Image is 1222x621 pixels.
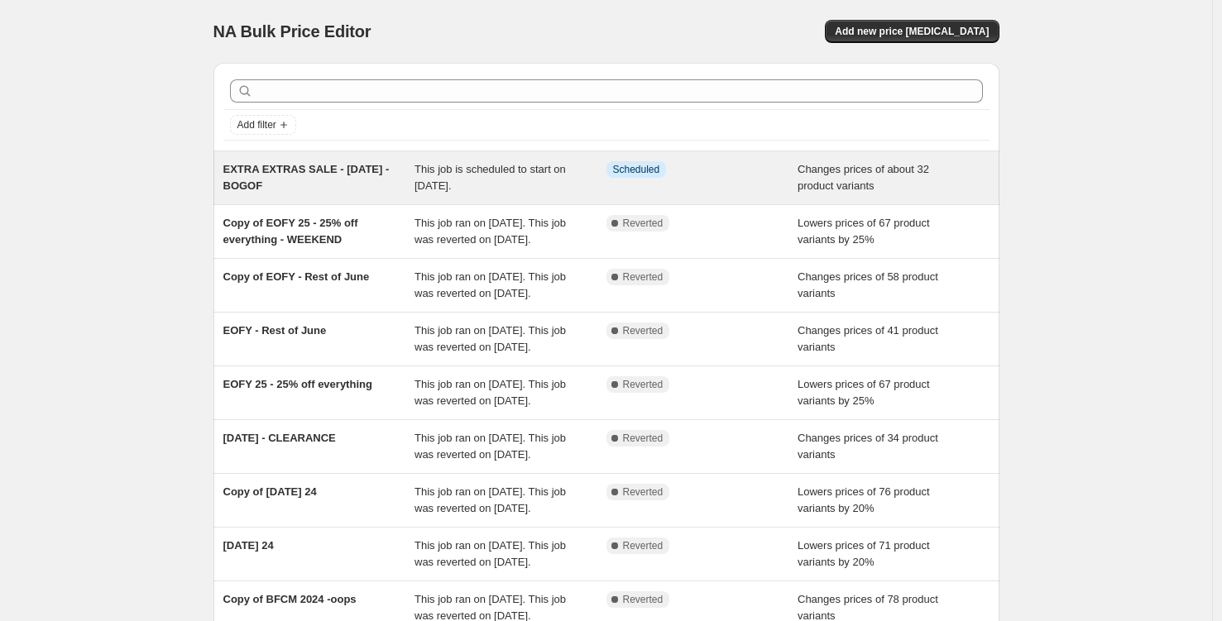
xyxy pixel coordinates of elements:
[825,20,999,43] button: Add new price [MEDICAL_DATA]
[415,163,566,192] span: This job is scheduled to start on [DATE].
[415,539,566,568] span: This job ran on [DATE]. This job was reverted on [DATE].
[623,539,664,552] span: Reverted
[223,593,357,605] span: Copy of BFCM 2024 -oops
[223,432,336,444] span: [DATE] - CLEARANCE
[798,163,929,192] span: Changes prices of about 32 product variants
[213,22,371,41] span: NA Bulk Price Editor
[223,270,370,283] span: Copy of EOFY - Rest of June
[798,217,930,246] span: Lowers prices of 67 product variants by 25%
[623,432,664,445] span: Reverted
[223,485,317,498] span: Copy of [DATE] 24
[623,485,664,499] span: Reverted
[230,115,296,135] button: Add filter
[623,270,664,284] span: Reverted
[798,432,938,461] span: Changes prices of 34 product variants
[798,270,938,299] span: Changes prices of 58 product variants
[223,217,358,246] span: Copy of EOFY 25 - 25% off everything - WEEKEND
[223,324,327,337] span: EOFY - Rest of June
[415,270,566,299] span: This job ran on [DATE]. This job was reverted on [DATE].
[623,324,664,337] span: Reverted
[415,324,566,353] span: This job ran on [DATE]. This job was reverted on [DATE].
[623,217,664,230] span: Reverted
[798,485,930,514] span: Lowers prices of 76 product variants by 20%
[613,163,660,176] span: Scheduled
[415,378,566,407] span: This job ran on [DATE]. This job was reverted on [DATE].
[415,432,566,461] span: This job ran on [DATE]. This job was reverted on [DATE].
[798,539,930,568] span: Lowers prices of 71 product variants by 20%
[223,378,372,390] span: EOFY 25 - 25% off everything
[798,378,930,407] span: Lowers prices of 67 product variants by 25%
[415,217,566,246] span: This job ran on [DATE]. This job was reverted on [DATE].
[223,539,274,552] span: [DATE] 24
[835,25,989,38] span: Add new price [MEDICAL_DATA]
[223,163,390,192] span: EXTRA EXTRAS SALE - [DATE] - BOGOF
[798,324,938,353] span: Changes prices of 41 product variants
[623,593,664,606] span: Reverted
[623,378,664,391] span: Reverted
[415,485,566,514] span: This job ran on [DATE]. This job was reverted on [DATE].
[237,118,276,131] span: Add filter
